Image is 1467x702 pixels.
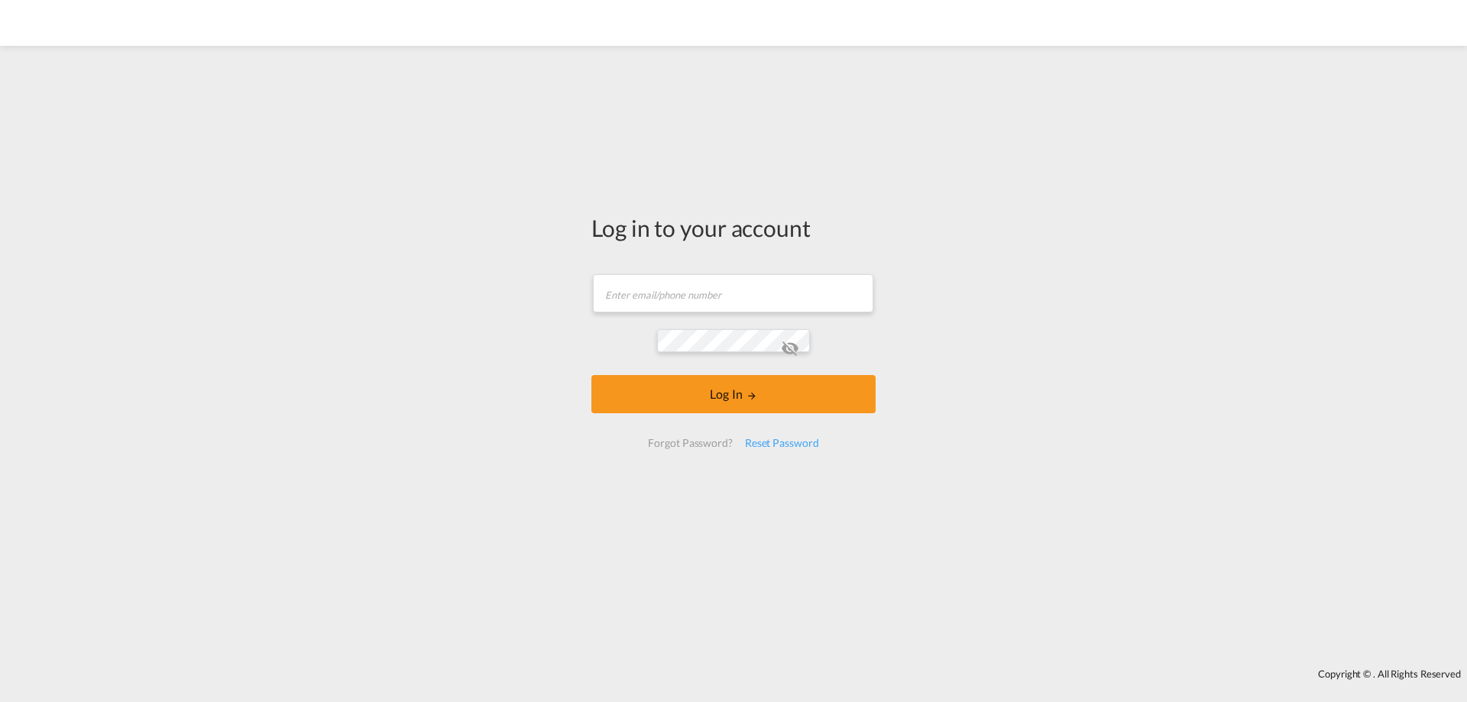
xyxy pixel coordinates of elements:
input: Enter email/phone number [593,274,873,312]
button: LOGIN [591,375,876,413]
div: Forgot Password? [642,429,738,457]
div: Log in to your account [591,212,876,244]
div: Reset Password [739,429,825,457]
md-icon: icon-eye-off [781,339,799,357]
